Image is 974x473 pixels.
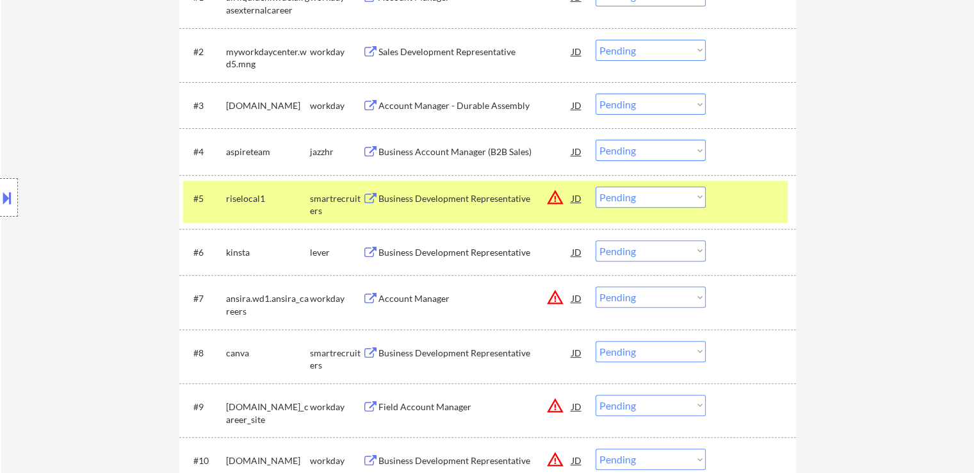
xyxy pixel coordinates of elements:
div: #8 [193,347,216,360]
div: smartrecruiters [310,347,362,372]
div: ansira.wd1.ansira_careers [226,292,310,317]
div: JD [571,341,583,364]
div: kinsta [226,246,310,259]
div: [DOMAIN_NAME] [226,454,310,467]
button: warning_amber [546,397,564,415]
div: workday [310,292,362,305]
div: workday [310,99,362,112]
div: Business Development Representative [378,246,572,259]
div: riselocal1 [226,192,310,205]
div: #2 [193,46,216,58]
div: JD [571,40,583,63]
div: JD [571,187,583,210]
div: Business Account Manager (B2B Sales) [378,145,572,158]
div: JD [571,94,583,117]
button: warning_amber [546,451,564,469]
div: lever [310,246,362,259]
button: warning_amber [546,188,564,206]
div: JD [571,286,583,310]
button: warning_amber [546,288,564,306]
div: Field Account Manager [378,401,572,413]
div: [DOMAIN_NAME] [226,99,310,112]
div: workday [310,454,362,467]
div: [DOMAIN_NAME]_career_site [226,401,310,426]
div: #10 [193,454,216,467]
div: Business Development Representative [378,347,572,360]
div: JD [571,140,583,163]
div: canva [226,347,310,360]
div: smartrecruiters [310,192,362,217]
div: JD [571,449,583,472]
div: JD [571,395,583,418]
div: workday [310,401,362,413]
div: workday [310,46,362,58]
div: jazzhr [310,145,362,158]
div: Account Manager - Durable Assembly [378,99,572,112]
div: Business Development Representative [378,454,572,467]
div: aspireteam [226,145,310,158]
div: Account Manager [378,292,572,305]
div: JD [571,240,583,263]
div: myworkdaycenter.wd5.mng [226,46,310,71]
div: Business Development Representative [378,192,572,205]
div: Sales Development Representative [378,46,572,58]
div: #9 [193,401,216,413]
